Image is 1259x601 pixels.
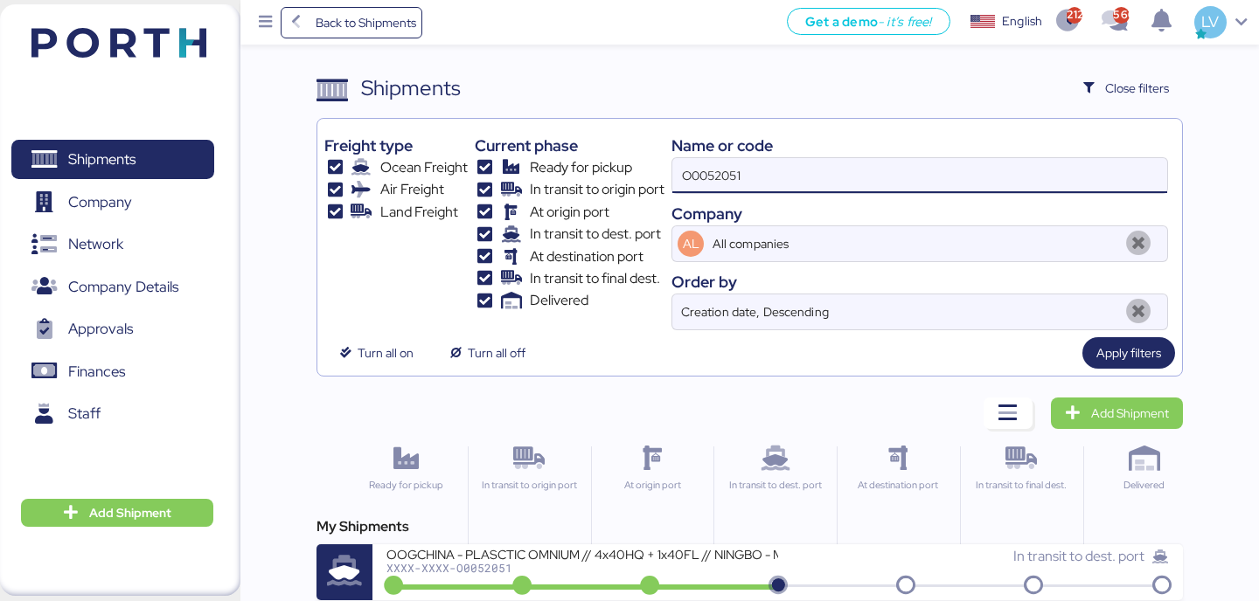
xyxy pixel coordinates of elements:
span: Turn all off [468,342,525,363]
a: Company [11,182,214,222]
span: Apply filters [1096,342,1161,363]
span: Turn all on [358,342,414,363]
a: Back to Shipments [281,7,423,38]
div: English [1002,12,1042,31]
div: My Shipments [316,516,1182,537]
span: In transit to dest. port [1013,547,1144,565]
div: Current phase [475,134,664,157]
span: Delivered [530,290,588,311]
div: Shipments [361,73,461,104]
div: In transit to origin port [476,478,583,493]
span: AL [683,234,699,253]
div: Ready for pickup [351,478,460,493]
span: In transit to origin port [530,179,664,200]
span: Company [68,190,132,215]
div: Order by [671,270,1168,294]
a: Approvals [11,309,214,349]
span: Network [68,231,123,257]
button: Add Shipment [21,499,213,527]
span: Ocean Freight [380,157,468,178]
span: Finances [68,359,125,384]
div: In transit to final dest. [968,478,1075,493]
span: At origin port [530,202,609,223]
span: LV [1201,10,1219,33]
a: Add Shipment [1051,397,1183,429]
div: Name or code [671,134,1168,157]
a: Shipments [11,140,214,180]
span: Company Details [68,274,178,300]
span: Add Shipment [1091,403,1169,424]
div: OOGCHINA - PLASCTIC OMNIUM // 4x40HQ + 1x40FL // NINGBO - MANZANILLO // HBL: GYSE2507059 MBL: COS... [386,546,777,561]
button: Apply filters [1082,337,1175,369]
button: Close filters [1069,73,1183,104]
div: Delivered [1091,478,1199,493]
a: Finances [11,351,214,391]
div: In transit to dest. port [721,478,829,493]
span: Approvals [68,316,133,342]
button: Turn all on [324,337,428,369]
span: At destination port [530,246,643,267]
div: Company [671,202,1168,225]
div: Freight type [324,134,467,157]
span: Shipments [68,147,136,172]
div: At origin port [599,478,706,493]
button: Turn all off [435,337,539,369]
span: Back to Shipments [316,12,416,33]
div: XXXX-XXXX-O0052051 [386,562,777,574]
div: At destination port [845,478,952,493]
a: Company Details [11,266,214,307]
span: Ready for pickup [530,157,632,178]
a: Network [11,225,214,265]
span: Add Shipment [89,502,171,523]
span: Close filters [1105,78,1169,99]
input: AL [709,226,1117,261]
span: In transit to dest. port [530,224,661,245]
button: Menu [251,8,281,38]
a: Staff [11,394,214,434]
span: Land Freight [380,202,458,223]
span: Staff [68,401,101,426]
span: Air Freight [380,179,444,200]
span: In transit to final dest. [530,268,660,289]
